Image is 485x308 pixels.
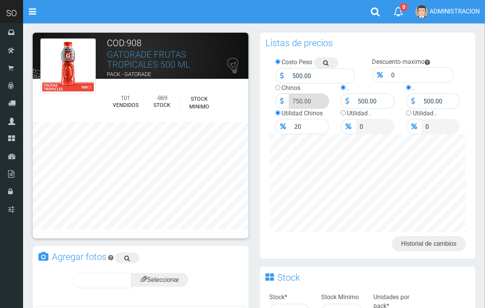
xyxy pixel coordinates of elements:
[415,5,428,18] img: User Image
[40,38,96,94] img: gatorade_rojo_500_JPGG.jpg
[413,84,414,92] label: .
[107,81,129,87] font: BEBIDAS
[113,102,139,108] font: VENDIDOS
[115,253,139,263] a: Buscar imagen en google
[413,110,437,117] label: Utilidad .
[322,293,359,302] label: Stock Minimo
[157,95,167,102] font: -869
[347,110,371,117] label: Utilidad .
[113,95,138,102] h5: 101
[52,252,107,261] h3: Agregar fotos
[347,84,349,92] label: .
[107,50,190,70] a: GATORADE FRUTAS TROPICALES 500 ML
[282,84,301,92] label: Chinos
[266,38,333,48] h3: Listas de precios
[282,58,313,66] label: Costo Peso
[392,236,466,251] a: Historial de cambios
[270,293,288,302] label: Stock
[278,273,300,282] h3: Stock
[289,93,329,109] input: Precio Venta...
[291,119,329,134] input: Precio Venta...
[314,57,338,68] a: Buscar precio en google
[282,110,323,117] label: Utilidad Chinos
[107,38,142,48] font: COD:908
[372,58,425,65] label: Descuento maximo
[430,8,480,15] span: ADMINISTRACION
[354,93,395,109] input: Precio .
[141,276,179,283] span: Seleccionar
[388,67,454,83] input: Descuento Maximo
[289,68,355,83] input: Precio Costo...
[422,119,460,134] input: Precio .
[189,96,209,110] font: STOCK MINIMO
[356,119,395,134] input: Precio .
[153,102,170,108] font: STOCK
[420,93,460,109] input: Precio .
[107,71,152,77] font: PACK - GATORADE
[400,3,407,11] span: 0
